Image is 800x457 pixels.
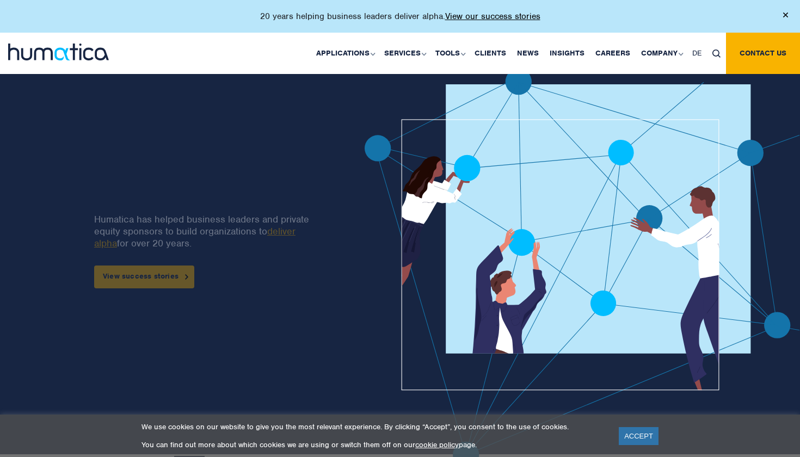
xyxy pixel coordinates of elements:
[8,44,109,60] img: logo
[430,33,469,74] a: Tools
[712,50,721,58] img: search_icon
[590,33,636,74] a: Careers
[469,33,512,74] a: Clients
[311,33,379,74] a: Applications
[415,440,459,449] a: cookie policy
[512,33,544,74] a: News
[185,274,188,279] img: arrowicon
[260,11,540,22] p: 20 years helping business leaders deliver alpha.
[94,225,296,249] a: deliver alpha
[94,265,194,288] a: View success stories
[445,11,540,22] a: View our success stories
[141,440,605,449] p: You can find out more about which cookies we are using or switch them off on our page.
[692,48,701,58] span: DE
[94,213,328,249] p: Humatica has helped business leaders and private equity sponsors to build organizations to for ov...
[619,427,659,445] a: ACCEPT
[141,422,605,431] p: We use cookies on our website to give you the most relevant experience. By clicking “Accept”, you...
[726,33,800,74] a: Contact us
[687,33,707,74] a: DE
[379,33,430,74] a: Services
[544,33,590,74] a: Insights
[636,33,687,74] a: Company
